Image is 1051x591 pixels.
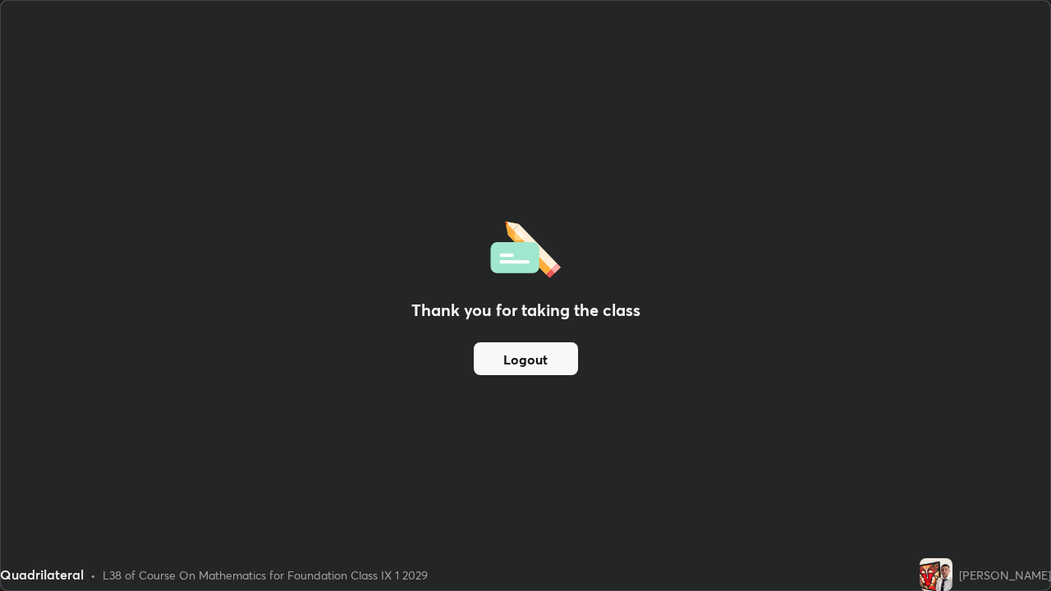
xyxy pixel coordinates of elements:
[103,566,428,584] div: L38 of Course On Mathematics for Foundation Class IX 1 2029
[490,216,561,278] img: offlineFeedback.1438e8b3.svg
[90,566,96,584] div: •
[920,558,952,591] img: cc9ebfea3f184d89b2d8a8ac9c918a72.jpg
[959,566,1051,584] div: [PERSON_NAME]
[474,342,578,375] button: Logout
[411,298,640,323] h2: Thank you for taking the class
